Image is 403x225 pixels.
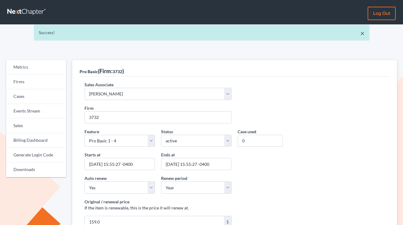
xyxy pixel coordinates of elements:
[85,158,155,170] input: MM/DD/YYYY
[6,162,66,177] a: Downloads
[161,158,232,170] input: MM/DD/YYYY
[6,89,66,104] a: Cases
[6,133,66,148] a: Billing Dashboard
[39,30,365,36] div: Success!
[113,69,122,74] span: 3732
[80,67,124,75] div: (Firm: )
[85,105,94,111] label: Firm
[6,148,66,162] a: Generate Login Code
[85,198,129,205] label: Original / renewal price
[360,30,365,37] a: ×
[85,81,113,88] label: Sales Associate
[6,60,66,75] a: Metrics
[85,111,232,123] input: 1234
[238,135,282,147] input: 0
[85,128,99,135] label: Feature
[85,152,100,158] label: Starts at
[368,7,396,20] a: Log out
[80,69,98,74] span: Pro Basic
[6,104,66,119] a: Events Stream
[161,175,187,181] label: Renew period
[6,75,66,89] a: Firms
[161,152,175,158] label: Ends at
[85,205,232,211] p: If the item is renewable, this is the price it will renew at.
[85,175,107,181] label: Auto renew
[238,128,256,135] label: Case used
[6,119,66,133] a: Sales
[161,128,173,135] label: Status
